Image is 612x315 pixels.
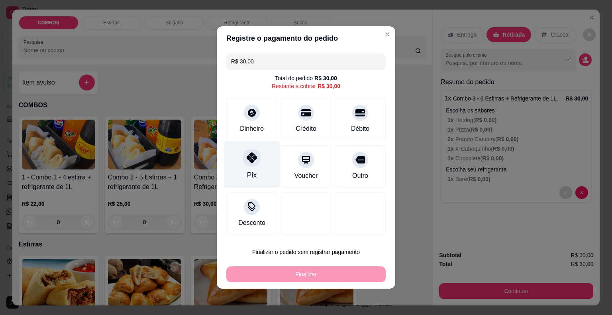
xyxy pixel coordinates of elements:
input: Ex.: hambúrguer de cordeiro [231,53,381,69]
div: Voucher [294,171,318,181]
div: Restante a cobrar [272,82,340,90]
div: R$ 30,00 [318,82,340,90]
div: Pix [247,170,257,180]
div: Crédito [296,124,316,134]
div: Total do pedido [275,74,337,82]
div: Débito [351,124,369,134]
div: R$ 30,00 [314,74,337,82]
button: Finalizar o pedido sem registrar pagamento [226,244,386,260]
div: Desconto [238,218,265,228]
header: Registre o pagamento do pedido [217,26,395,50]
div: Outro [352,171,368,181]
button: Close [381,28,394,41]
div: Dinheiro [240,124,264,134]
